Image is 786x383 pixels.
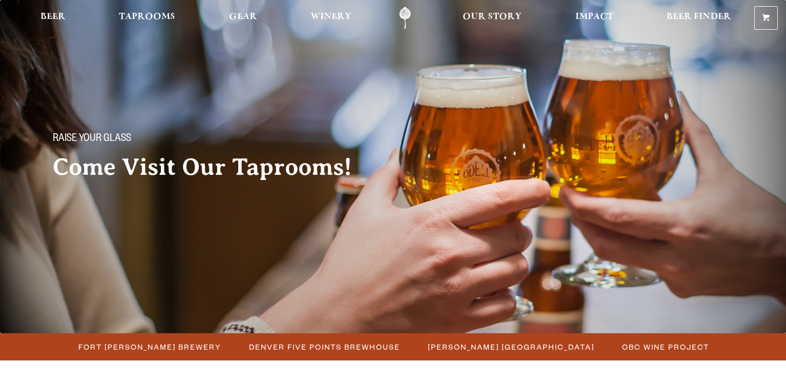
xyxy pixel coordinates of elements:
a: Beer Finder [660,7,738,30]
a: Denver Five Points Brewhouse [243,339,405,354]
span: Raise your glass [53,133,131,146]
a: Gear [222,7,264,30]
a: Odell Home [386,7,424,30]
span: Beer [40,13,66,21]
a: Our Story [456,7,528,30]
a: Impact [569,7,620,30]
span: OBC Wine Project [622,339,709,354]
a: Taprooms [112,7,182,30]
span: Our Story [463,13,522,21]
span: Taprooms [119,13,175,21]
a: [PERSON_NAME] [GEOGRAPHIC_DATA] [422,339,599,354]
span: Gear [229,13,257,21]
a: Beer [34,7,72,30]
span: [PERSON_NAME] [GEOGRAPHIC_DATA] [428,339,594,354]
span: Denver Five Points Brewhouse [249,339,400,354]
h2: Come Visit Our Taprooms! [53,154,373,180]
span: Impact [575,13,613,21]
span: Winery [311,13,351,21]
a: OBC Wine Project [616,339,714,354]
span: Fort [PERSON_NAME] Brewery [78,339,221,354]
span: Beer Finder [667,13,731,21]
a: Fort [PERSON_NAME] Brewery [72,339,226,354]
a: Winery [304,7,358,30]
